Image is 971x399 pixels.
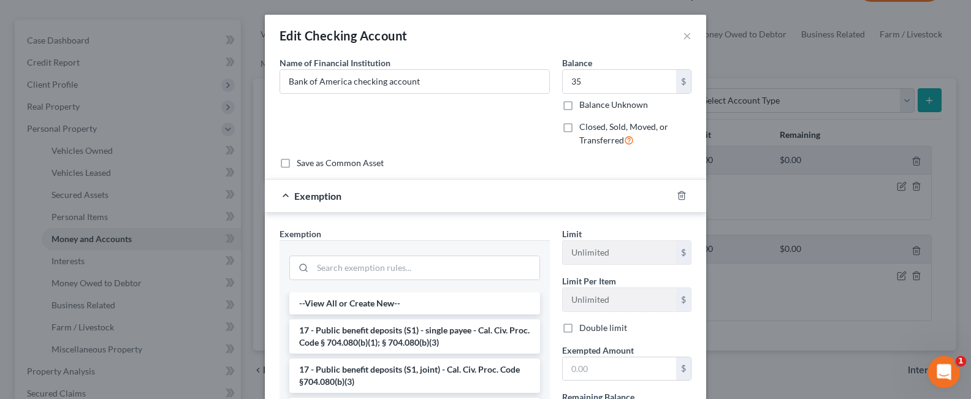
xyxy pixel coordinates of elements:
label: Save as Common Asset [297,157,384,169]
div: Edit Checking Account [280,27,407,44]
li: --View All or Create New-- [289,292,540,314]
div: $ [676,241,691,264]
iframe: Intercom live chat [928,356,961,389]
span: Limit [562,229,582,239]
li: 17 - Public benefit deposits (S1, joint) - Cal. Civ. Proc. Code §704.080(b)(3) [289,359,540,393]
span: Exemption [294,190,341,202]
label: Double limit [579,322,627,334]
span: Closed, Sold, Moved, or Transferred [579,121,668,145]
span: 1 [956,356,967,367]
div: $ [676,70,691,93]
span: Exemption [280,229,321,239]
li: 17 - Public benefit deposits (S1) - single payee - Cal. Civ. Proc. Code § 704.080(b)(1); § 704.08... [289,319,540,354]
span: Name of Financial Institution [280,58,390,68]
button: × [683,28,691,43]
div: $ [676,357,691,381]
input: 0.00 [563,357,676,381]
input: Search exemption rules... [313,256,539,279]
input: Enter name... [280,70,549,93]
div: $ [676,288,691,311]
input: -- [563,241,676,264]
label: Limit Per Item [562,275,616,287]
label: Balance [562,56,592,69]
label: Balance Unknown [579,99,648,111]
input: -- [563,288,676,311]
span: Exempted Amount [562,345,634,355]
input: 0.00 [563,70,676,93]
